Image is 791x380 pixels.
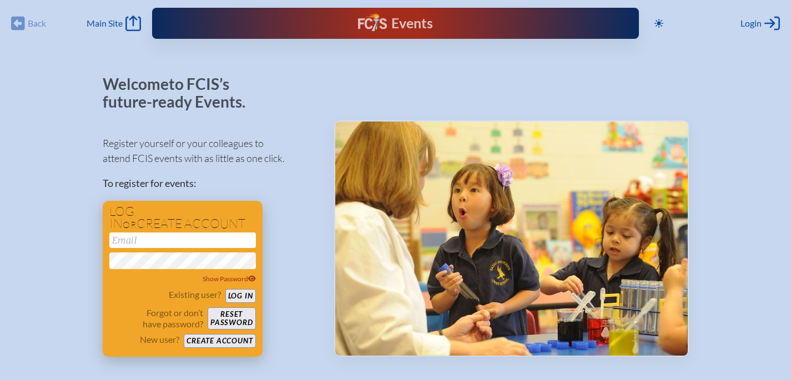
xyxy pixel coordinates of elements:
button: Resetpassword [208,307,255,330]
p: Existing user? [169,289,221,300]
span: Login [740,18,762,29]
button: Create account [184,334,255,348]
span: or [123,219,137,230]
input: Email [109,232,256,248]
a: Main Site [87,16,141,31]
p: Welcome to FCIS’s future-ready Events. [103,75,258,110]
span: Show Password [203,275,256,283]
button: Log in [225,289,256,303]
div: FCIS Events — Future ready [291,13,499,33]
span: Main Site [87,18,123,29]
img: Events [335,121,688,356]
p: Register yourself or your colleagues to attend FCIS events with as little as one click. [103,136,316,166]
h1: Log in create account [109,205,256,230]
p: New user? [140,334,179,345]
p: Forgot or don’t have password? [109,307,204,330]
p: To register for events: [103,176,316,191]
